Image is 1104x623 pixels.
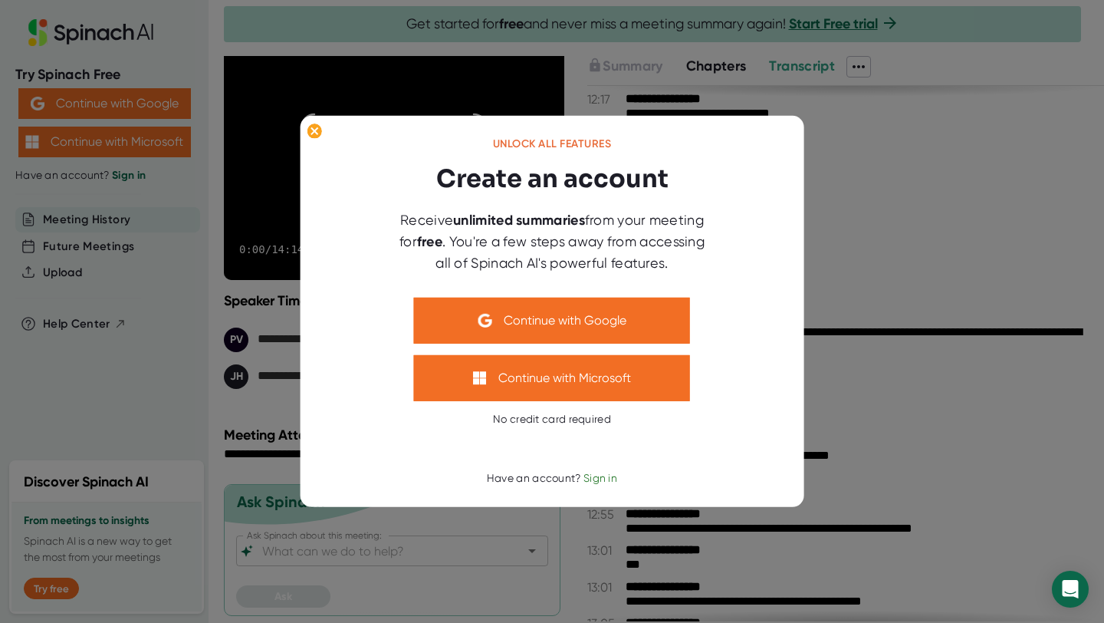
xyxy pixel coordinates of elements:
[1052,571,1089,608] div: Open Intercom Messenger
[583,472,617,484] span: Sign in
[436,160,669,197] h3: Create an account
[414,355,690,401] button: Continue with Microsoft
[487,472,617,486] div: Have an account?
[478,314,492,328] img: Aehbyd4JwY73AAAAAElFTkSuQmCC
[493,137,612,151] div: Unlock all features
[417,233,442,250] b: free
[453,212,585,229] b: unlimited summaries
[391,209,713,273] div: Receive from your meeting for . You're a few steps away from accessing all of Spinach AI's powerf...
[414,298,690,344] button: Continue with Google
[493,413,611,427] div: No credit card required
